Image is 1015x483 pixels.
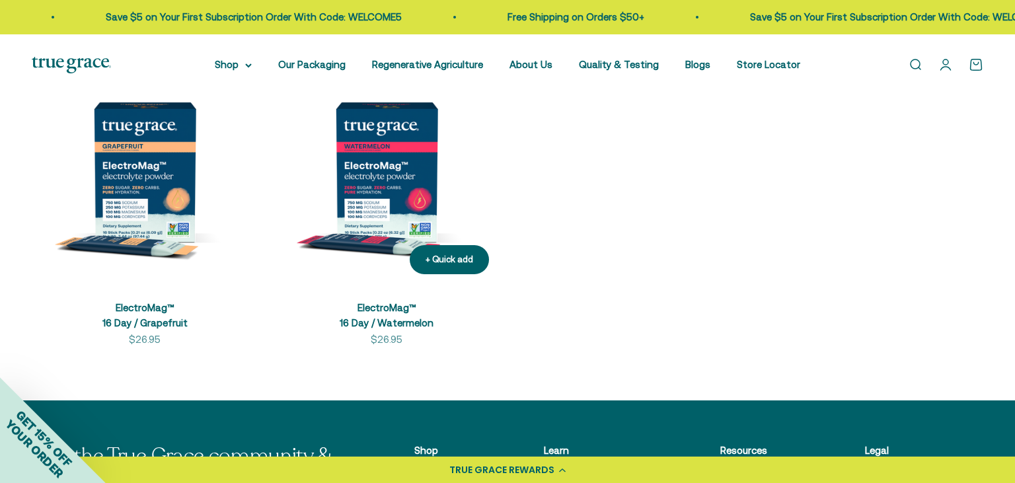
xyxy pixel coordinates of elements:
span: YOUR ORDER [3,417,66,480]
img: ElectroMag™ [32,59,258,285]
sale-price: $26.95 [371,332,402,348]
p: Resources [720,443,799,459]
a: Blogs [685,59,710,70]
summary: Shop [215,57,252,73]
p: Learn [544,443,655,459]
p: Legal [865,443,957,459]
a: Our Packaging [278,59,346,70]
div: TRUE GRACE REWARDS [449,463,554,477]
a: About Us [509,59,552,70]
img: ElectroMag™ [274,59,500,285]
p: Save $5 on Your First Subscription Order With Code: WELCOME5 [102,9,398,25]
sale-price: $26.95 [129,332,161,348]
a: ElectroMag™16 Day / Watermelon [340,302,433,328]
a: Regenerative Agriculture [372,59,483,70]
div: + Quick add [426,253,473,267]
a: Free Shipping on Orders $50+ [504,11,641,22]
a: Quality & Testing [579,59,659,70]
button: + Quick add [410,245,489,275]
p: Shop [414,443,478,459]
a: Store Locator [737,59,800,70]
a: ElectroMag™16 Day / Grapefruit [102,302,188,328]
span: GET 15% OFF [13,408,75,469]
